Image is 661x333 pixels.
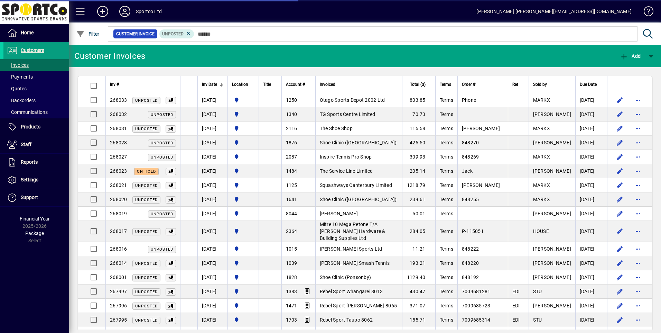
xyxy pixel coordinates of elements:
[110,303,127,308] span: 267996
[533,154,550,160] span: MARKX
[7,74,33,80] span: Payments
[639,1,652,24] a: Knowledge Base
[462,260,479,266] span: 848220
[286,228,297,234] span: 2364
[402,121,435,136] td: 115.58
[21,124,40,129] span: Products
[232,302,254,309] span: Sportco Ltd Warehouse
[462,81,475,88] span: Order #
[402,164,435,178] td: 205.14
[440,111,453,117] span: Terms
[110,81,119,88] span: Inv #
[232,273,254,281] span: Sportco Ltd Warehouse
[286,81,311,88] div: Account #
[575,313,607,327] td: [DATE]
[110,274,127,280] span: 268001
[533,211,571,216] span: [PERSON_NAME]
[575,285,607,299] td: [DATE]
[632,151,643,162] button: More options
[402,178,435,192] td: 1218.79
[7,98,36,103] span: Backorders
[286,289,297,294] span: 1383
[402,221,435,242] td: 284.05
[151,141,173,145] span: Unposted
[632,194,643,205] button: More options
[575,207,607,221] td: [DATE]
[110,140,127,145] span: 268028
[533,81,571,88] div: Sold by
[135,229,158,234] span: Unposted
[614,258,625,269] button: Edit
[440,154,453,160] span: Terms
[440,97,453,103] span: Terms
[232,227,254,235] span: Sportco Ltd Warehouse
[320,303,397,308] span: Rebel Sport [PERSON_NAME] 8065
[575,299,607,313] td: [DATE]
[286,81,305,88] span: Account #
[533,228,549,234] span: HOUSE
[402,150,435,164] td: 309.93
[614,180,625,191] button: Edit
[286,126,297,131] span: 2116
[286,182,297,188] span: 1125
[110,197,127,202] span: 268020
[440,260,453,266] span: Terms
[162,31,184,36] span: Unposted
[135,290,158,294] span: Unposted
[575,178,607,192] td: [DATE]
[575,242,607,256] td: [DATE]
[614,272,625,283] button: Edit
[197,256,227,270] td: [DATE]
[3,59,69,71] a: Invoices
[21,47,44,53] span: Customers
[7,86,27,91] span: Quotes
[21,159,38,165] span: Reports
[135,127,158,131] span: Unposted
[232,139,254,146] span: Sportco Ltd Warehouse
[476,6,632,17] div: [PERSON_NAME] [PERSON_NAME][EMAIL_ADDRESS][DOMAIN_NAME]
[135,261,158,266] span: Unposted
[533,81,547,88] span: Sold by
[533,182,550,188] span: MARKX
[110,154,127,160] span: 268027
[614,151,625,162] button: Edit
[462,126,500,131] span: [PERSON_NAME]
[614,137,625,148] button: Edit
[232,259,254,267] span: Sportco Ltd Warehouse
[620,53,641,59] span: Add
[533,197,550,202] span: MARKX
[320,260,390,266] span: [PERSON_NAME] Smash Tennis
[512,81,524,88] div: Ref
[462,197,479,202] span: 848255
[632,137,643,148] button: More options
[614,109,625,120] button: Edit
[533,126,550,131] span: MARKX
[580,81,603,88] div: Due Date
[286,274,297,280] span: 1828
[197,178,227,192] td: [DATE]
[402,270,435,285] td: 1129.40
[75,28,101,40] button: Filter
[232,245,254,253] span: Sportco Ltd Warehouse
[402,192,435,207] td: 239.61
[232,81,254,88] div: Location
[197,93,227,107] td: [DATE]
[135,198,158,202] span: Unposted
[320,168,373,174] span: The Service Line Limited
[320,97,385,103] span: Otago Sports Depot 2002 Ltd
[533,97,550,103] span: MARKX
[232,196,254,203] span: Sportco Ltd Warehouse
[440,197,453,202] span: Terms
[575,164,607,178] td: [DATE]
[462,81,504,88] div: Order #
[440,303,453,308] span: Terms
[197,270,227,285] td: [DATE]
[533,289,542,294] span: STU
[462,168,473,174] span: Jack
[462,154,479,160] span: 848269
[614,165,625,177] button: Edit
[533,303,571,308] span: [PERSON_NAME]
[3,171,69,189] a: Settings
[320,274,371,280] span: Shoe Clinic (Ponsonby)
[632,300,643,311] button: More options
